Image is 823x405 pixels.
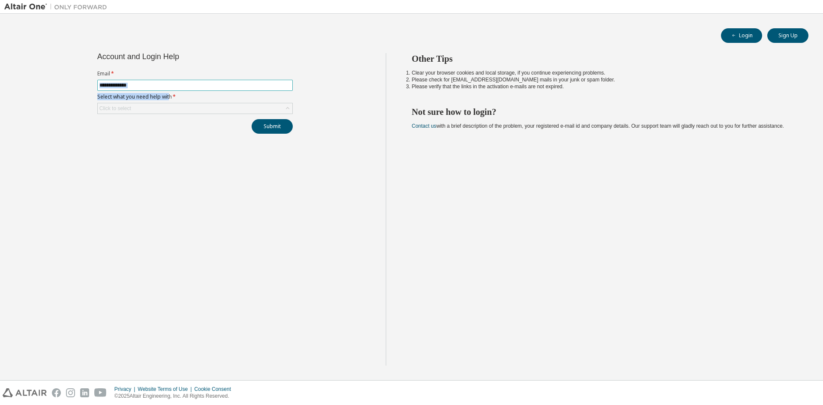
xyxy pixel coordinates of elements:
a: Contact us [412,123,436,129]
label: Email [97,70,293,77]
div: Website Terms of Use [138,386,194,393]
img: linkedin.svg [80,388,89,397]
div: Account and Login Help [97,53,254,60]
img: Altair One [4,3,111,11]
span: with a brief description of the problem, your registered e-mail id and company details. Our suppo... [412,123,784,129]
img: facebook.svg [52,388,61,397]
label: Select what you need help with [97,93,293,100]
li: Please check for [EMAIL_ADDRESS][DOMAIN_NAME] mails in your junk or spam folder. [412,76,793,83]
li: Clear your browser cookies and local storage, if you continue experiencing problems. [412,69,793,76]
p: © 2025 Altair Engineering, Inc. All Rights Reserved. [114,393,236,400]
div: Privacy [114,386,138,393]
button: Sign Up [767,28,808,43]
h2: Other Tips [412,53,793,64]
li: Please verify that the links in the activation e-mails are not expired. [412,83,793,90]
h2: Not sure how to login? [412,106,793,117]
img: instagram.svg [66,388,75,397]
img: altair_logo.svg [3,388,47,397]
button: Submit [252,119,293,134]
img: youtube.svg [94,388,107,397]
div: Click to select [98,103,292,114]
div: Cookie Consent [194,386,236,393]
button: Login [721,28,762,43]
div: Click to select [99,105,131,112]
